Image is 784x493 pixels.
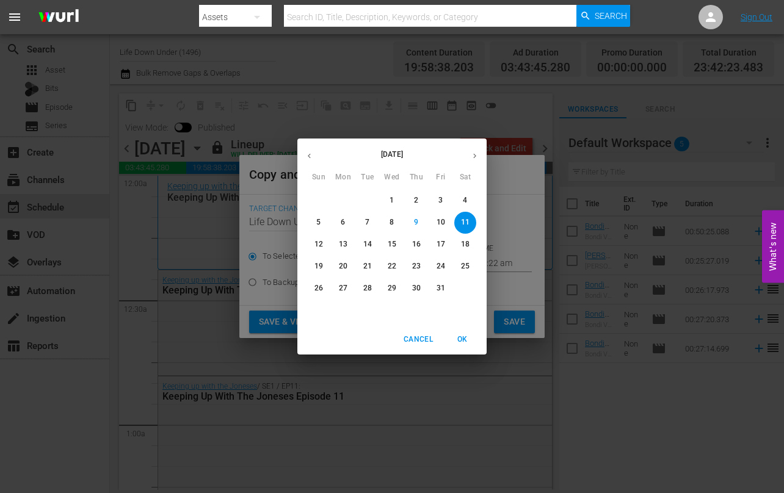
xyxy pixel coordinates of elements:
[357,278,379,300] button: 28
[412,283,421,293] p: 30
[405,212,427,234] button: 9
[339,261,347,272] p: 20
[390,217,394,228] p: 8
[461,261,470,272] p: 25
[388,239,396,250] p: 15
[461,239,470,250] p: 18
[390,195,394,206] p: 1
[437,261,445,272] p: 24
[314,261,323,272] p: 19
[363,261,372,272] p: 21
[430,256,452,278] button: 24
[308,212,330,234] button: 5
[339,239,347,250] p: 13
[430,278,452,300] button: 31
[388,261,396,272] p: 22
[438,195,443,206] p: 3
[454,190,476,212] button: 4
[308,278,330,300] button: 26
[381,256,403,278] button: 22
[412,239,421,250] p: 16
[363,239,372,250] p: 14
[399,329,438,350] button: Cancel
[381,278,403,300] button: 29
[437,239,445,250] p: 17
[437,283,445,293] p: 31
[454,212,476,234] button: 11
[454,234,476,256] button: 18
[412,261,421,272] p: 23
[405,190,427,212] button: 2
[7,10,22,24] span: menu
[339,283,347,293] p: 27
[29,3,88,32] img: ans4CAIJ8jUAAAAAAAAAAAAAAAAAAAAAAAAgQb4GAAAAAAAAAAAAAAAAAAAAAAAAJMjXAAAAAAAAAAAAAAAAAAAAAAAAgAT5G...
[332,212,354,234] button: 6
[437,217,445,228] p: 10
[443,329,482,350] button: OK
[332,234,354,256] button: 13
[405,256,427,278] button: 23
[454,256,476,278] button: 25
[414,195,418,206] p: 2
[314,283,323,293] p: 26
[357,256,379,278] button: 21
[405,278,427,300] button: 30
[405,171,427,184] span: Thu
[430,234,452,256] button: 17
[308,256,330,278] button: 19
[332,278,354,300] button: 27
[314,239,323,250] p: 12
[381,234,403,256] button: 15
[430,212,452,234] button: 10
[388,283,396,293] p: 29
[316,217,321,228] p: 5
[357,171,379,184] span: Tue
[381,190,403,212] button: 1
[430,190,452,212] button: 3
[595,5,627,27] span: Search
[332,171,354,184] span: Mon
[463,195,467,206] p: 4
[308,234,330,256] button: 12
[430,171,452,184] span: Fri
[454,171,476,184] span: Sat
[448,333,477,346] span: OK
[332,256,354,278] button: 20
[381,212,403,234] button: 8
[363,283,372,293] p: 28
[341,217,345,228] p: 6
[308,171,330,184] span: Sun
[365,217,369,228] p: 7
[405,234,427,256] button: 16
[762,211,784,283] button: Open Feedback Widget
[741,12,772,22] a: Sign Out
[357,234,379,256] button: 14
[404,333,433,346] span: Cancel
[414,217,418,228] p: 9
[357,212,379,234] button: 7
[381,171,403,184] span: Wed
[321,149,463,160] p: [DATE]
[461,217,470,228] p: 11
